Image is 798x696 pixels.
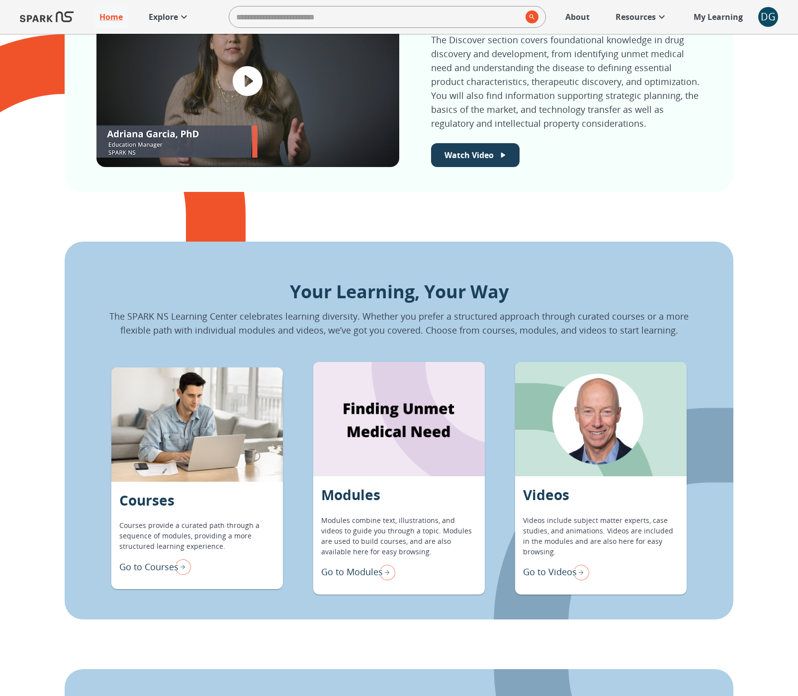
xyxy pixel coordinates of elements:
[523,484,569,505] p: Videos
[694,11,743,23] p: My Learning
[523,565,577,579] p: Go to Videos
[226,59,269,103] button: play video
[96,309,702,337] p: The SPARK NS Learning Center celebrates learning diversity. Whether you prefer a structured appro...
[560,6,595,28] a: About
[119,556,191,577] div: Go to Courses
[99,11,123,23] p: Home
[20,5,74,29] img: Logo of SPARK at Stanford
[313,362,485,476] div: Modules
[149,11,178,23] p: Explore
[523,562,589,583] div: Go to Videos
[111,367,283,482] div: Courses
[522,6,538,27] button: search
[144,6,195,28] a: Explore
[94,6,128,28] a: Home
[321,484,380,505] p: Modules
[119,560,178,574] p: Go to Courses
[444,149,494,161] p: Watch Video
[758,7,778,27] button: account of current user
[431,33,702,130] p: The Discover section covers foundational knowledge in drug discovery and development, from identi...
[321,515,477,557] p: Modules combine text, illustrations, and videos to guide you through a topic. Modules are used to...
[689,6,748,28] a: My Learning
[375,562,395,583] img: right arrow
[523,515,679,557] p: Videos include subject matter experts, case studies, and animations. Videos are included in the m...
[569,562,589,583] img: right arrow
[431,143,520,167] button: Watch Welcome Video
[565,11,590,23] p: About
[758,7,778,27] div: DG
[119,490,175,511] p: Courses
[119,520,275,551] p: Courses provide a curated path through a sequence of modules, providing a more structured learnin...
[616,11,656,23] p: Resources
[321,562,395,583] div: Go to Modules
[611,6,673,28] a: Resources
[171,556,191,577] img: right arrow
[515,362,687,476] div: Videos
[96,278,702,305] p: Your Learning, Your Way
[321,565,383,579] p: Go to Modules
